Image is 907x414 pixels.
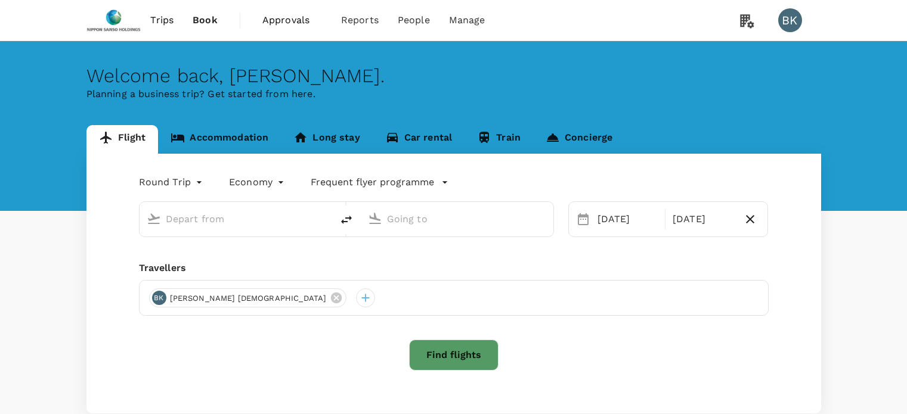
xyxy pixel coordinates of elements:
span: Book [193,13,218,27]
p: Planning a business trip? Get started from here. [86,87,821,101]
span: People [398,13,430,27]
input: Going to [387,210,528,228]
img: Nippon Sanso Holdings Singapore Pte Ltd [86,7,141,33]
span: [PERSON_NAME] [DEMOGRAPHIC_DATA] [163,292,334,304]
button: Frequent flyer programme [311,175,448,189]
input: Depart from [166,210,307,228]
div: BK[PERSON_NAME] [DEMOGRAPHIC_DATA] [149,288,347,307]
a: Train [465,125,533,154]
span: Trips [150,13,174,27]
a: Long stay [281,125,372,154]
div: Economy [229,173,287,192]
a: Accommodation [158,125,281,154]
a: Car rental [373,125,465,154]
div: Round Trip [139,173,206,192]
p: Frequent flyer programme [311,175,434,189]
span: Reports [341,13,379,27]
div: BK [152,291,166,305]
div: Travellers [139,261,769,275]
a: Concierge [533,125,625,154]
div: [DATE] [668,207,738,231]
div: [DATE] [593,207,663,231]
div: BK [778,8,802,32]
button: delete [332,206,361,234]
span: Approvals [262,13,322,27]
button: Open [545,217,547,220]
div: Welcome back , [PERSON_NAME] . [86,65,821,87]
button: Open [324,217,326,220]
a: Flight [86,125,159,154]
span: Manage [449,13,485,27]
button: Find flights [409,340,499,371]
